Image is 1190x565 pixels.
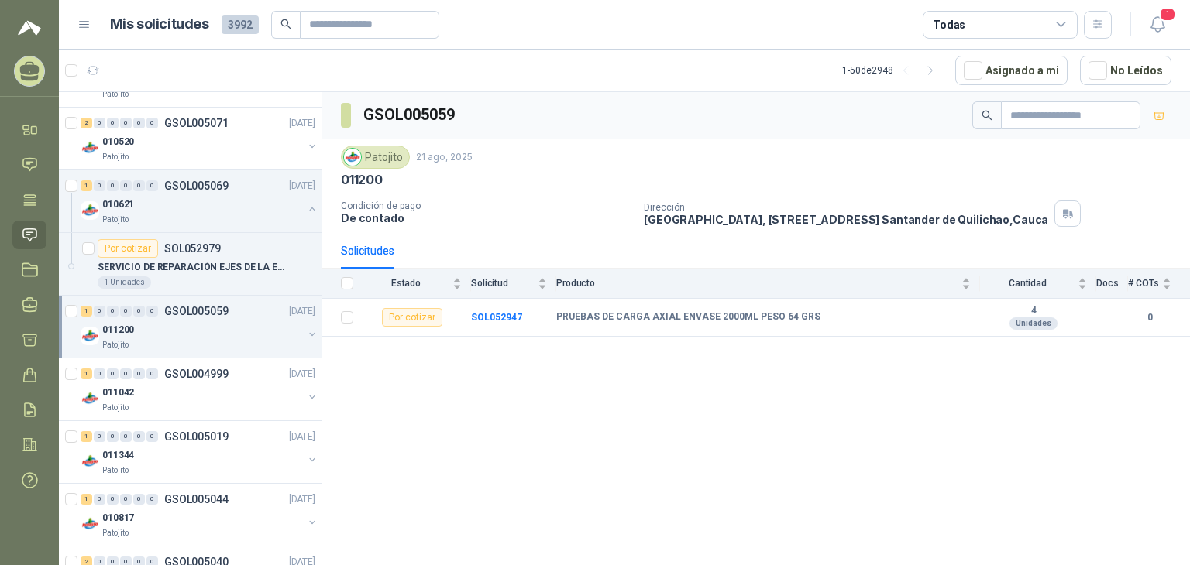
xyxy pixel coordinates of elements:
[341,211,631,224] p: De contado
[933,16,965,33] div: Todas
[81,306,92,317] div: 1
[102,448,134,463] p: 011344
[133,180,145,191] div: 0
[120,118,132,128] div: 0
[81,490,318,539] a: 1 0 0 0 0 0 GSOL005044[DATE] Company Logo010817Patojito
[471,312,522,323] a: SOL052947
[98,260,291,275] p: SERVICIO DE REPARACIÓN EJES DE LA ENCINTADORA
[81,389,99,408] img: Company Logo
[382,308,442,327] div: Por cotizar
[341,146,410,169] div: Patojito
[1159,7,1176,22] span: 1
[556,278,958,289] span: Producto
[102,402,129,414] p: Patojito
[164,431,229,442] p: GSOL005019
[556,269,980,299] th: Producto
[81,427,318,477] a: 1 0 0 0 0 0 GSOL005019[DATE] Company Logo011344Patojito
[102,214,129,226] p: Patojito
[146,180,158,191] div: 0
[341,242,394,259] div: Solicitudes
[556,311,820,324] b: PRUEBAS DE CARGA AXIAL ENVASE 2000ML PESO 64 GRS
[1080,56,1171,85] button: No Leídos
[1096,269,1128,299] th: Docs
[102,511,134,526] p: 010817
[982,110,992,121] span: search
[102,88,129,101] p: Patojito
[107,494,119,505] div: 0
[955,56,1068,85] button: Asignado a mi
[164,306,229,317] p: GSOL005059
[289,367,315,382] p: [DATE]
[107,180,119,191] div: 0
[289,116,315,131] p: [DATE]
[81,302,318,351] a: 1 0 0 0 0 0 GSOL005059[DATE] Company Logo011200Patojito
[81,368,92,379] div: 1
[120,180,132,191] div: 0
[102,527,129,539] p: Patojito
[471,278,535,289] span: Solicitud
[164,243,221,254] p: SOL052979
[107,431,119,442] div: 0
[133,368,145,379] div: 0
[363,278,449,289] span: Estado
[81,176,318,226] a: 1 0 0 0 0 0 GSOL005069[DATE] Company Logo010621Patojito
[94,494,105,505] div: 0
[289,430,315,444] p: [DATE]
[18,19,41,37] img: Logo peakr
[94,368,105,379] div: 0
[133,431,145,442] div: 0
[94,431,105,442] div: 0
[81,139,99,157] img: Company Logo
[164,368,229,379] p: GSOL004999
[94,306,105,317] div: 0
[146,368,158,379] div: 0
[289,492,315,507] p: [DATE]
[102,464,129,477] p: Patojito
[81,494,92,505] div: 1
[289,304,315,319] p: [DATE]
[102,135,134,149] p: 010520
[94,180,105,191] div: 0
[146,306,158,317] div: 0
[81,327,99,345] img: Company Logo
[980,269,1096,299] th: Cantidad
[146,118,158,128] div: 0
[81,365,318,414] a: 1 0 0 0 0 0 GSOL004999[DATE] Company Logo011042Patojito
[842,58,943,83] div: 1 - 50 de 2948
[98,239,158,258] div: Por cotizar
[120,494,132,505] div: 0
[81,114,318,163] a: 2 0 0 0 0 0 GSOL005071[DATE] Company Logo010520Patojito
[81,452,99,471] img: Company Logo
[164,494,229,505] p: GSOL005044
[146,431,158,442] div: 0
[81,118,92,128] div: 2
[1128,310,1171,325] b: 0
[102,385,134,400] p: 011042
[102,323,134,337] p: 011200
[98,276,151,289] div: 1 Unidades
[289,179,315,193] p: [DATE]
[102,339,129,351] p: Patojito
[133,494,145,505] div: 0
[81,180,92,191] div: 1
[363,269,471,299] th: Estado
[1009,317,1058,330] div: Unidades
[1128,278,1159,289] span: # COTs
[107,368,119,379] div: 0
[164,180,229,191] p: GSOL005069
[81,515,99,533] img: Company Logo
[222,15,259,34] span: 3992
[980,278,1075,289] span: Cantidad
[120,306,132,317] div: 0
[81,201,99,220] img: Company Logo
[102,151,129,163] p: Patojito
[107,306,119,317] div: 0
[110,13,209,36] h1: Mis solicitudes
[344,149,361,166] img: Company Logo
[416,150,473,165] p: 21 ago, 2025
[133,306,145,317] div: 0
[102,197,134,212] p: 010621
[1128,269,1190,299] th: # COTs
[644,213,1048,226] p: [GEOGRAPHIC_DATA], [STREET_ADDRESS] Santander de Quilichao , Cauca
